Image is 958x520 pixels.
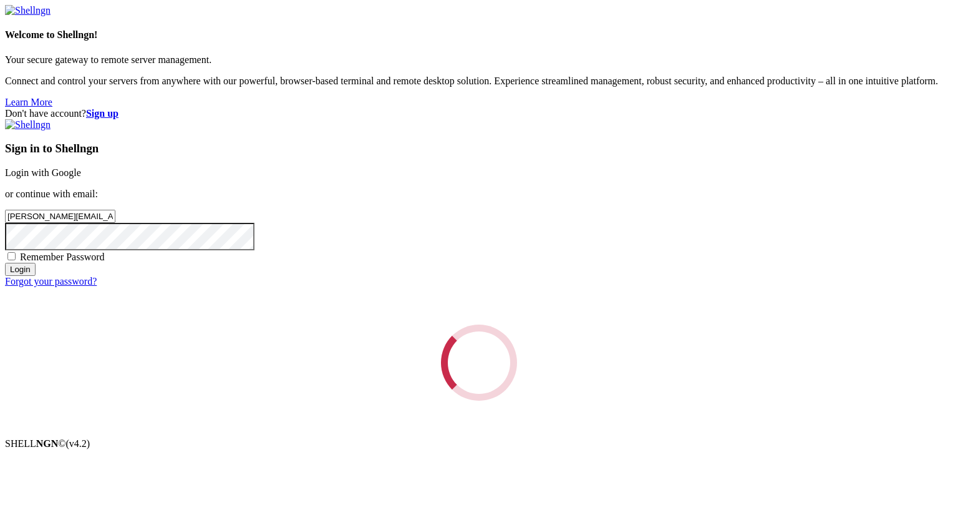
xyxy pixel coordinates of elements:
p: or continue with email: [5,189,953,200]
img: Shellngn [5,5,51,16]
h4: Welcome to Shellngn! [5,29,953,41]
div: Loading... [432,315,526,410]
a: Login with Google [5,167,81,178]
div: Don't have account? [5,108,953,119]
img: Shellngn [5,119,51,130]
b: NGN [36,438,59,449]
span: Remember Password [20,252,105,262]
a: Learn More [5,97,52,107]
a: Sign up [86,108,119,119]
p: Connect and control your servers from anywhere with our powerful, browser-based terminal and remo... [5,76,953,87]
span: SHELL © [5,438,90,449]
a: Forgot your password? [5,276,97,287]
input: Remember Password [7,252,16,260]
span: 4.2.0 [66,438,90,449]
input: Email address [5,210,115,223]
p: Your secure gateway to remote server management. [5,54,953,66]
input: Login [5,263,36,276]
h3: Sign in to Shellngn [5,142,953,155]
